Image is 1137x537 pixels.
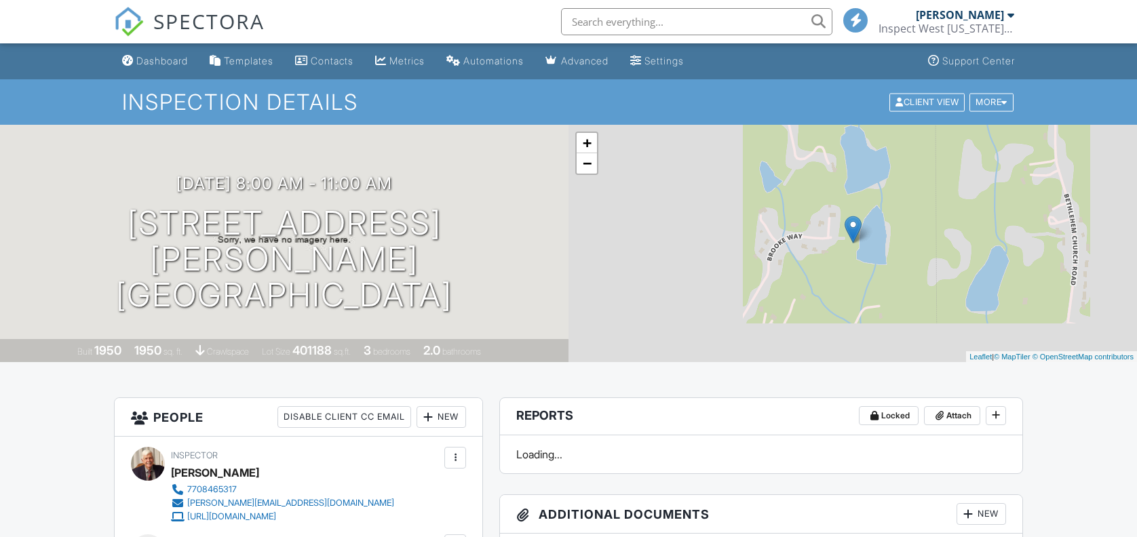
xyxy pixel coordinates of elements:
span: sq. ft. [163,346,182,357]
h1: Inspection Details [122,90,1014,114]
span: SPECTORA [153,7,265,35]
a: © MapTiler [994,353,1030,361]
div: Settings [644,55,684,66]
span: bedrooms [373,346,410,357]
img: The Best Home Inspection Software - Spectora [114,7,144,37]
div: Inspect West Georgia LLC [879,22,1014,35]
div: [PERSON_NAME] [171,462,259,483]
a: Zoom out [577,153,597,174]
a: SPECTORA [114,18,265,47]
div: [PERSON_NAME] [916,8,1004,22]
div: 1950 [134,343,161,357]
div: Automations [463,55,524,66]
span: crawlspace [207,346,249,357]
a: Support Center [923,49,1020,74]
a: Templates [204,49,279,74]
h3: People [115,398,483,437]
div: New [957,503,1006,525]
input: Search everything... [561,8,832,35]
div: 3 [364,343,371,357]
a: [URL][DOMAIN_NAME] [171,510,394,523]
a: Zoom in [577,133,597,153]
span: Built [77,346,92,357]
a: Dashboard [117,49,193,74]
span: sq.ft. [334,346,351,357]
a: Advanced [540,49,614,74]
a: © OpenStreetMap contributors [1033,353,1134,361]
span: bathrooms [442,346,481,357]
div: 7708465317 [187,484,237,495]
div: Support Center [942,55,1015,66]
div: 401188 [292,343,332,357]
div: 1950 [94,343,121,357]
a: Client View [888,96,968,106]
span: Lot Size [262,346,290,357]
a: Leaflet [969,353,992,361]
h3: Additional Documents [500,495,1022,534]
a: [PERSON_NAME][EMAIL_ADDRESS][DOMAIN_NAME] [171,496,394,510]
a: Settings [625,49,689,74]
a: Automations (Basic) [441,49,529,74]
div: Dashboard [136,55,188,66]
div: New [417,406,466,428]
div: [URL][DOMAIN_NAME] [187,511,276,522]
div: Disable Client CC Email [277,406,411,428]
div: Contacts [311,55,353,66]
div: Metrics [389,55,425,66]
div: 2.0 [423,343,440,357]
div: Templates [224,55,273,66]
h3: [DATE] 8:00 am - 11:00 am [176,174,392,193]
a: 7708465317 [171,483,394,496]
div: [PERSON_NAME][EMAIL_ADDRESS][DOMAIN_NAME] [187,498,394,509]
div: | [966,351,1137,363]
div: More [969,93,1014,111]
a: Contacts [290,49,359,74]
span: Inspector [171,450,218,460]
a: Metrics [370,49,430,74]
div: Advanced [561,55,609,66]
h1: [STREET_ADDRESS][PERSON_NAME] [GEOGRAPHIC_DATA] [22,205,547,313]
div: Client View [889,93,965,111]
